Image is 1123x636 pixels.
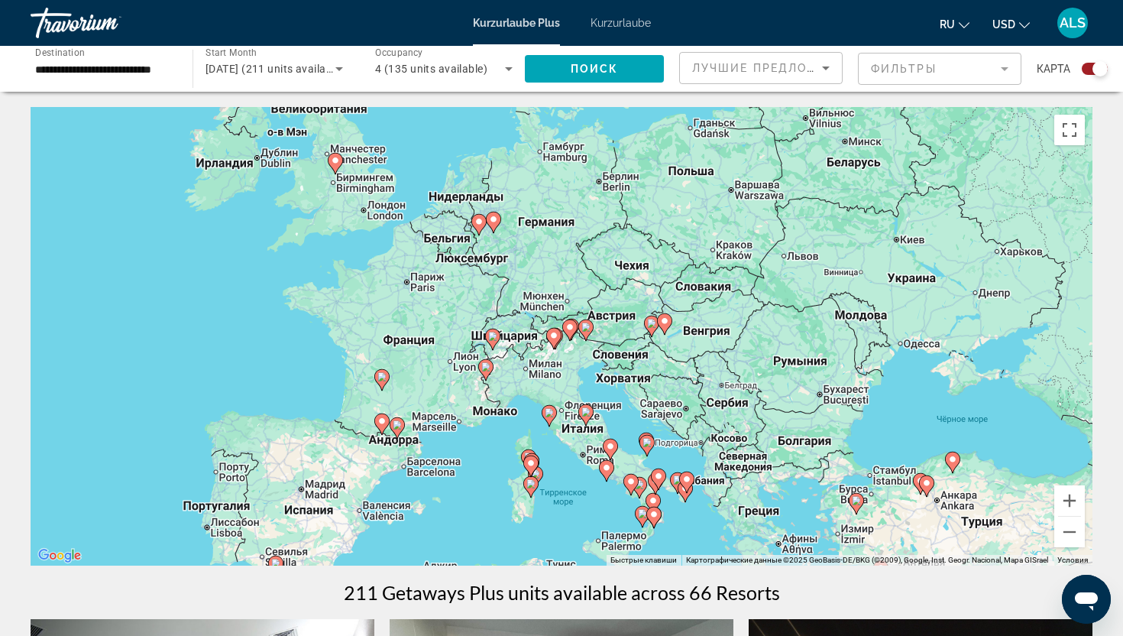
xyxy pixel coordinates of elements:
button: Быстрые клавиши [610,555,677,566]
font: ALS [1060,15,1086,31]
button: Sprache ändern [940,13,969,35]
mat-select: Sort by [692,59,830,77]
span: Картографические данные ©2025 GeoBasis-DE/BKG (©2009), Google, Inst. Geogr. Nacional, Mapa GISrael [686,556,1048,564]
button: Увеличить [1054,485,1085,516]
img: Google [34,546,85,566]
iframe: Beim Schließen des Knopfes werden die angezeigten Daten angezeigt [1062,575,1111,624]
button: Уменьшить [1054,517,1085,547]
font: ru [940,18,955,31]
span: карта [1037,58,1070,79]
span: Лучшие предложения [692,62,855,74]
font: USD [992,18,1015,31]
button: Filter [858,52,1021,86]
span: Occupancy [375,47,423,58]
a: Kurzurlaube Plus [473,17,560,29]
h1: 211 Getaways Plus units available across 66 Resorts [344,581,780,604]
span: Поиск [571,63,619,75]
button: Währung ändern [992,13,1030,35]
a: Условия (ссылка откроется в новой вкладке) [1057,556,1088,564]
button: Включить полноэкранный режим [1054,115,1085,145]
span: Destination [35,47,85,57]
a: Kurzurlaube [591,17,651,29]
a: Travorium [31,3,183,43]
a: Открыть эту область в Google Картах (в новом окне) [34,546,85,566]
span: 4 (135 units available) [375,63,487,75]
span: [DATE] (211 units available) [206,63,345,75]
button: Benutzermenü [1053,7,1092,39]
button: Поиск [525,55,664,83]
span: Start Month [206,47,257,58]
